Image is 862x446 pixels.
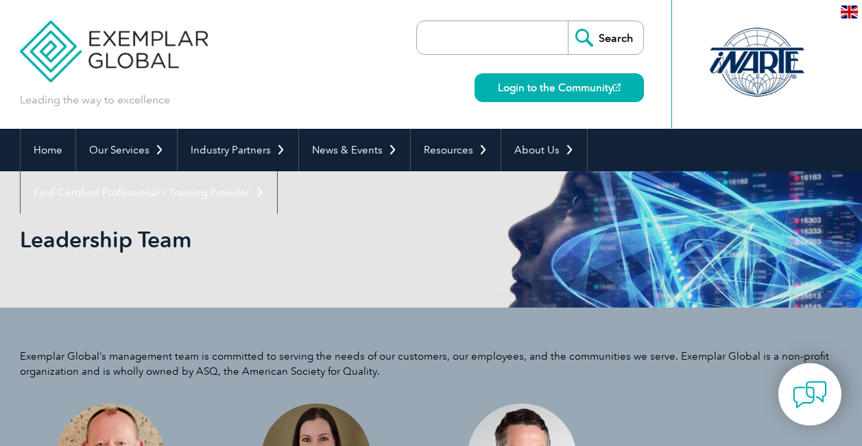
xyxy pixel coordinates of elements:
img: contact-chat.png [793,377,827,412]
input: Search [568,21,643,54]
p: Exemplar Global’s management team is committed to serving the needs of our customers, our employe... [20,349,843,379]
p: Leading the way to excellence [20,92,170,108]
a: News & Events [299,129,410,171]
a: Home [21,129,75,171]
h1: Leadership Team [20,226,547,253]
img: en [841,5,858,18]
a: Our Services [76,129,177,171]
a: Login to the Community [475,73,644,102]
a: Find Certified Professional / Training Provider [21,171,277,214]
img: open_square.png [613,84,621,91]
a: Industry Partners [178,129,298,171]
a: Resources [411,129,501,171]
a: About Us [501,129,587,171]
